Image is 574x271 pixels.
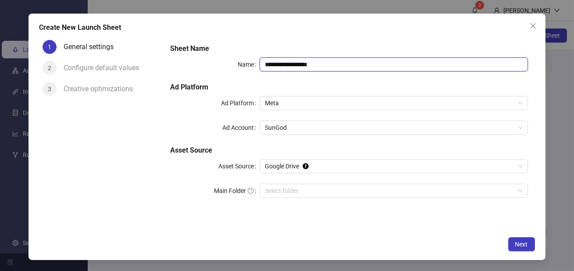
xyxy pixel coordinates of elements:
[48,43,51,50] span: 1
[170,82,528,93] h5: Ad Platform
[48,64,51,71] span: 2
[248,188,254,194] span: question-circle
[48,86,51,93] span: 3
[508,237,535,251] button: Next
[222,121,260,135] label: Ad Account
[265,96,523,110] span: Meta
[170,145,528,156] h5: Asset Source
[260,57,528,71] input: Name
[39,22,535,33] div: Create New Launch Sheet
[221,96,260,110] label: Ad Platform
[265,121,523,134] span: SunGod
[64,40,121,54] div: General settings
[515,241,528,248] span: Next
[64,82,140,96] div: Creative optimizations
[265,160,523,173] span: Google Drive
[214,184,260,198] label: Main Folder
[526,19,540,33] button: Close
[170,43,528,54] h5: Sheet Name
[530,22,537,29] span: close
[218,159,260,173] label: Asset Source
[238,57,260,71] label: Name
[302,162,310,170] div: Tooltip anchor
[64,61,146,75] div: Configure default values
